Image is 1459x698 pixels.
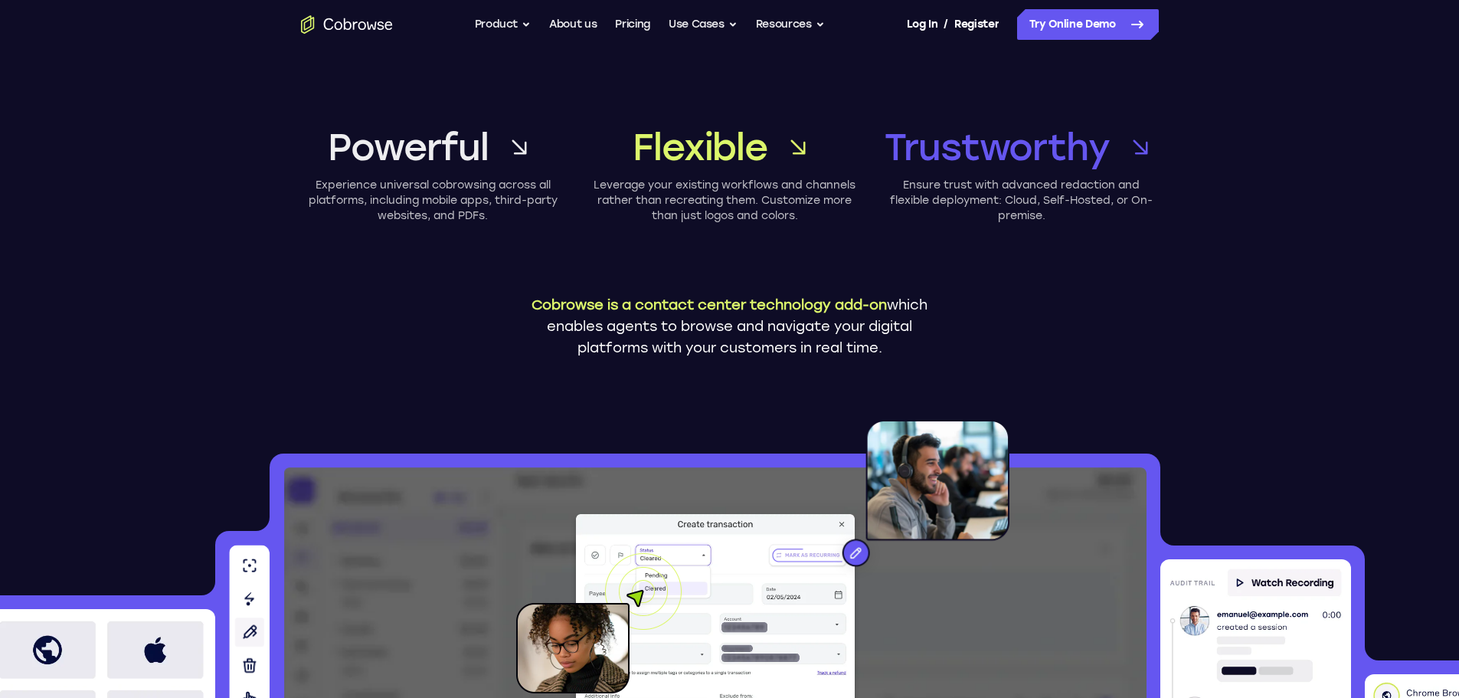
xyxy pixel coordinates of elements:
[633,123,767,172] span: Flexible
[519,294,940,359] p: which enables agents to browse and navigate your digital platforms with your customers in real time.
[301,123,565,172] a: Powerful
[756,9,825,40] button: Resources
[907,9,937,40] a: Log In
[532,297,887,313] span: Cobrowse is a contact center technology add-on
[328,123,488,172] span: Powerful
[885,178,1159,224] p: Ensure trust with advanced redaction and flexible deployment: Cloud, Self-Hosted, or On-premise.
[593,178,857,224] p: Leverage your existing workflows and channels rather than recreating them. Customize more than ju...
[885,123,1110,172] span: Trustworthy
[516,553,682,693] img: A customer holding their phone
[885,123,1159,172] a: Trustworthy
[593,123,857,172] a: Flexible
[475,9,532,40] button: Product
[772,420,1009,582] img: An agent with a headset
[301,178,565,224] p: Experience universal cobrowsing across all platforms, including mobile apps, third-party websites...
[549,9,597,40] a: About us
[669,9,738,40] button: Use Cases
[944,15,948,34] span: /
[954,9,999,40] a: Register
[1017,9,1159,40] a: Try Online Demo
[301,15,393,34] a: Go to the home page
[615,9,650,40] a: Pricing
